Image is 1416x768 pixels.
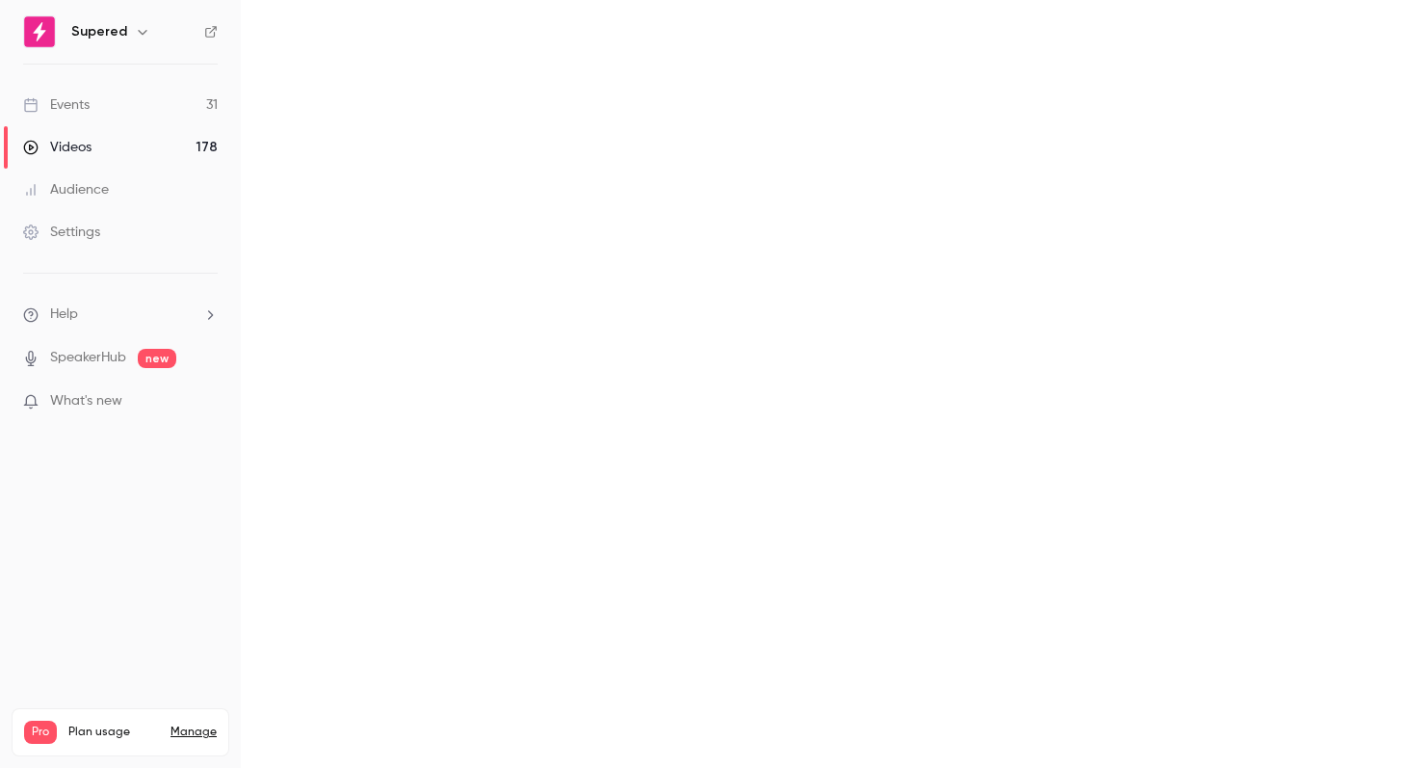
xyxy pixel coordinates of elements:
div: Audience [23,180,109,199]
a: Manage [170,725,217,740]
span: Pro [24,721,57,744]
iframe: Noticeable Trigger [195,393,218,410]
div: Events [23,95,90,115]
h6: Supered [71,22,127,41]
a: SpeakerHub [50,348,126,368]
span: What's new [50,391,122,411]
li: help-dropdown-opener [23,305,218,325]
span: new [138,349,176,368]
div: Settings [23,223,100,242]
span: Plan usage [68,725,159,740]
img: Supered [24,16,55,47]
span: Help [50,305,78,325]
div: Videos [23,138,92,157]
